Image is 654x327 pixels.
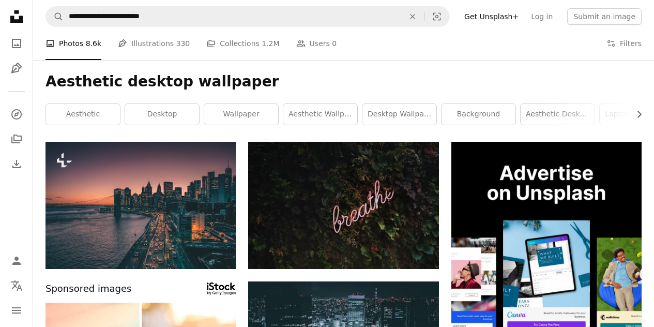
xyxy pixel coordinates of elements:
h1: Aesthetic desktop wallpaper [45,72,642,91]
a: aesthetic desktop [521,104,595,125]
a: background [442,104,515,125]
span: Sponsored images [45,281,131,296]
a: Explore [6,104,27,125]
a: Collections 1.2M [206,27,279,60]
a: wallpaper [204,104,278,125]
form: Find visuals sitewide [45,6,450,27]
button: Menu [6,300,27,321]
span: 0 [332,38,337,49]
a: desktop wallpaper [362,104,436,125]
a: Breathe neon signage [248,200,438,210]
a: Illustrations 330 [118,27,190,60]
a: Collections [6,129,27,150]
a: aesthetic [46,104,120,125]
a: Users 0 [296,27,337,60]
a: Photos [6,33,27,54]
a: Download History [6,154,27,174]
button: scroll list to the right [630,104,642,125]
a: Log in / Sign up [6,250,27,271]
span: 330 [176,38,190,49]
img: Breathe neon signage [248,142,438,269]
button: Clear [401,7,424,26]
a: The Manhattan Bridge in the evening, USA [45,200,236,210]
button: Submit an image [567,8,642,25]
a: aesthetic wallpaper [283,104,357,125]
button: Filters [606,27,642,60]
a: desktop [125,104,199,125]
a: Illustrations [6,58,27,79]
button: Language [6,275,27,296]
button: Search Unsplash [46,7,64,26]
a: Log in [525,8,559,25]
img: The Manhattan Bridge in the evening, USA [45,142,236,269]
span: 1.2M [262,38,279,49]
a: Get Unsplash+ [458,8,525,25]
button: Visual search [424,7,449,26]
